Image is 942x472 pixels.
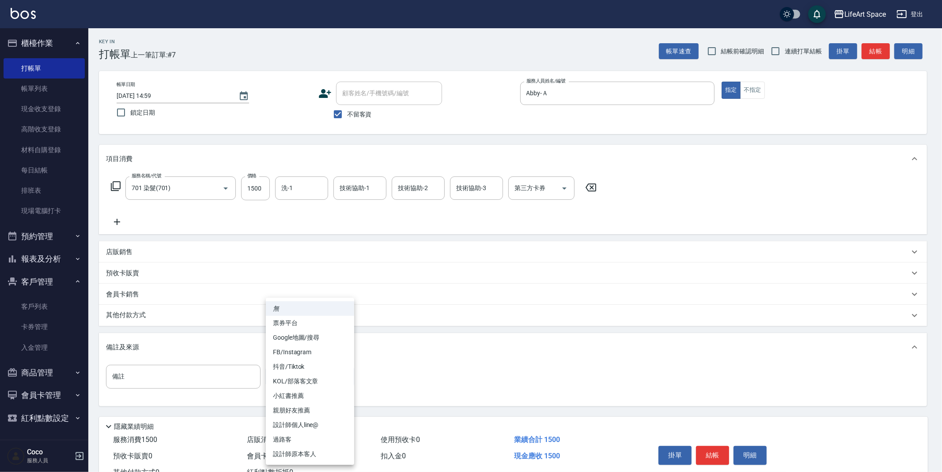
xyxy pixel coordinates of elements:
li: Google地圖/搜尋 [266,330,354,345]
li: 親朋好友推薦 [266,403,354,418]
li: 設計師個人line@ [266,418,354,432]
li: 小紅書推薦 [266,389,354,403]
li: 抖音/Tiktok [266,360,354,374]
li: 設計師原本客人 [266,447,354,461]
li: 票券平台 [266,316,354,330]
em: 無 [273,304,279,313]
li: FB/Instagram [266,345,354,360]
li: KOL/部落客文章 [266,374,354,389]
li: 過路客 [266,432,354,447]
